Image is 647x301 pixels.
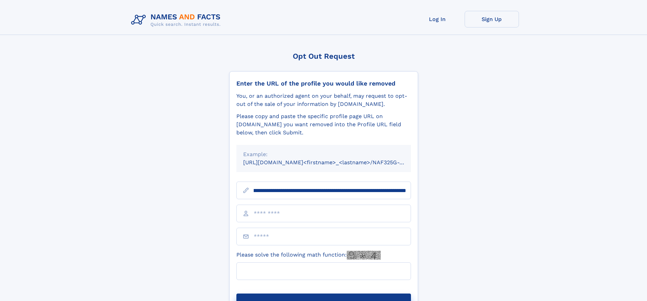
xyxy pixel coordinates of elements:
[410,11,465,27] a: Log In
[229,52,418,60] div: Opt Out Request
[128,11,226,29] img: Logo Names and Facts
[243,150,404,158] div: Example:
[236,80,411,87] div: Enter the URL of the profile you would like removed
[465,11,519,27] a: Sign Up
[236,251,381,260] label: Please solve the following math function:
[236,112,411,137] div: Please copy and paste the specific profile page URL on [DOMAIN_NAME] you want removed into the Pr...
[243,159,424,166] small: [URL][DOMAIN_NAME]<firstname>_<lastname>/NAF325G-xxxxxxxx
[236,92,411,108] div: You, or an authorized agent on your behalf, may request to opt-out of the sale of your informatio...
